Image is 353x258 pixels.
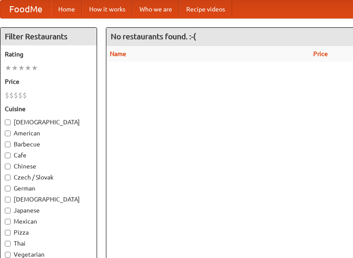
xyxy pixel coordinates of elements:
input: German [5,186,11,191]
label: [DEMOGRAPHIC_DATA] [5,118,92,127]
input: Vegetarian [5,252,11,258]
h5: Rating [5,50,92,59]
a: Name [110,50,126,57]
label: Mexican [5,217,92,226]
a: Who we are [132,0,179,18]
li: $ [14,90,18,100]
a: How it works [82,0,132,18]
input: American [5,131,11,136]
input: Chinese [5,164,11,169]
h5: Cuisine [5,105,92,113]
li: ★ [18,63,25,73]
h5: Price [5,77,92,86]
label: German [5,184,92,193]
input: Pizza [5,230,11,236]
input: [DEMOGRAPHIC_DATA] [5,120,11,125]
li: ★ [5,63,11,73]
label: Barbecue [5,140,92,149]
a: Recipe videos [179,0,232,18]
li: $ [9,90,14,100]
label: Thai [5,239,92,248]
a: Home [51,0,82,18]
input: Czech / Slovak [5,175,11,180]
li: $ [23,90,27,100]
label: Japanese [5,206,92,215]
li: $ [18,90,23,100]
input: Mexican [5,219,11,224]
input: Cafe [5,153,11,158]
label: Chinese [5,162,92,171]
label: [DEMOGRAPHIC_DATA] [5,195,92,204]
input: Thai [5,241,11,247]
label: American [5,129,92,138]
input: Japanese [5,208,11,213]
li: $ [5,90,9,100]
li: ★ [11,63,18,73]
li: ★ [31,63,38,73]
h4: Filter Restaurants [0,28,97,45]
li: ★ [25,63,31,73]
a: FoodMe [0,0,51,18]
a: Price [313,50,328,57]
label: Cafe [5,151,92,160]
input: [DEMOGRAPHIC_DATA] [5,197,11,202]
label: Pizza [5,228,92,237]
label: Czech / Slovak [5,173,92,182]
ng-pluralize: No restaurants found. :-( [111,32,196,41]
input: Barbecue [5,142,11,147]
